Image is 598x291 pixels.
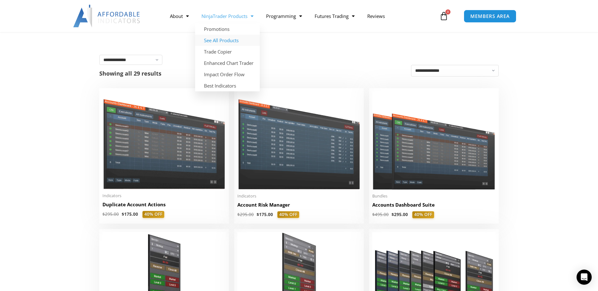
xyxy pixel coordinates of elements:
span: 40% OFF [277,211,299,218]
h2: Accounts Dashboard Suite [372,202,496,208]
a: Trade Copier [195,46,260,57]
span: $ [372,212,375,217]
bdi: 295.00 [237,212,254,217]
a: MEMBERS AREA [464,10,516,23]
a: Account Risk Manager [237,202,361,211]
span: 40% OFF [412,211,434,218]
a: Promotions [195,23,260,35]
div: Open Intercom Messenger [577,270,592,285]
a: Futures Trading [308,9,361,23]
bdi: 295.00 [102,211,119,217]
img: LogoAI | Affordable Indicators – NinjaTrader [73,5,141,27]
span: MEMBERS AREA [470,14,510,19]
span: $ [122,211,124,217]
img: Account Risk Manager [237,91,361,189]
p: Showing all 29 results [99,71,161,76]
ul: NinjaTrader Products [195,23,260,91]
bdi: 175.00 [257,212,273,217]
a: NinjaTrader Products [195,9,260,23]
a: Accounts Dashboard Suite [372,202,496,211]
span: $ [257,212,259,217]
a: Programming [260,9,308,23]
span: Indicators [237,193,361,199]
img: Duplicate Account Actions [102,91,226,189]
bdi: 175.00 [122,211,138,217]
span: $ [102,211,105,217]
bdi: 495.00 [372,212,389,217]
a: Reviews [361,9,391,23]
a: Duplicate Account Actions [102,201,226,211]
a: About [164,9,195,23]
a: 0 [430,7,458,25]
a: Enhanced Chart Trader [195,57,260,69]
a: Impact Order Flow [195,69,260,80]
a: See All Products [195,35,260,46]
img: Accounts Dashboard Suite [372,91,496,190]
span: Bundles [372,193,496,199]
span: 0 [445,9,450,14]
span: $ [237,212,240,217]
nav: Menu [164,9,438,23]
a: Best Indicators [195,80,260,91]
bdi: 295.00 [392,212,408,217]
span: Indicators [102,193,226,198]
h2: Account Risk Manager [237,202,361,208]
select: Shop order [411,65,499,77]
h2: Duplicate Account Actions [102,201,226,208]
span: $ [392,212,394,217]
span: 40% OFF [142,211,164,218]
